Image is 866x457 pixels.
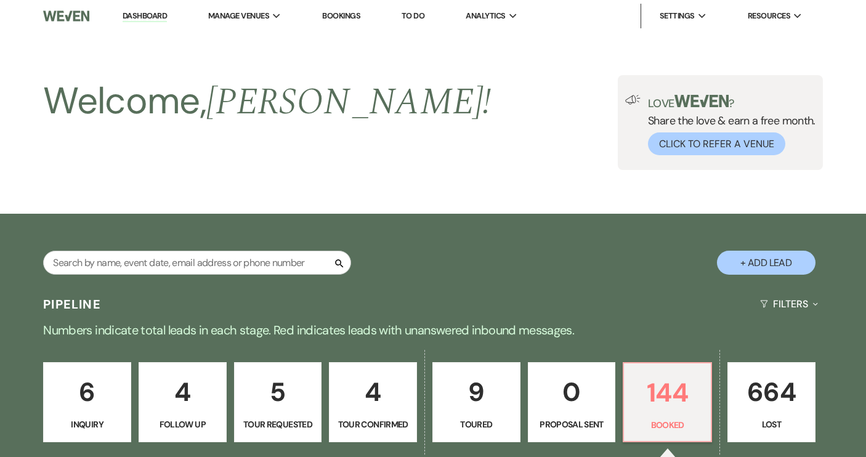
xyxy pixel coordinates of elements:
p: 664 [735,371,807,413]
p: Tour Confirmed [337,418,409,431]
a: Dashboard [123,10,167,22]
p: Follow Up [147,418,219,431]
h2: Welcome, [43,75,491,128]
p: Toured [440,418,512,431]
button: + Add Lead [717,251,815,275]
p: 9 [440,371,512,413]
p: 6 [51,371,123,413]
a: 9Toured [432,362,520,442]
p: Lost [735,418,807,431]
span: Manage Venues [208,10,269,22]
a: 4Tour Confirmed [329,362,417,442]
p: Love ? [648,95,815,109]
p: 0 [536,371,608,413]
a: 144Booked [623,362,712,442]
img: Weven Logo [43,3,89,29]
p: Tour Requested [242,418,314,431]
span: [PERSON_NAME] ! [206,74,491,131]
a: Bookings [322,10,360,21]
a: To Do [402,10,424,21]
p: 4 [147,371,219,413]
span: Resources [748,10,790,22]
span: Analytics [466,10,505,22]
p: Proposal Sent [536,418,608,431]
img: weven-logo-green.svg [674,95,729,107]
button: Filters [755,288,822,320]
p: Inquiry [51,418,123,431]
input: Search by name, event date, email address or phone number [43,251,351,275]
img: loud-speaker-illustration.svg [625,95,641,105]
h3: Pipeline [43,296,101,313]
p: Booked [631,418,703,432]
p: 5 [242,371,314,413]
a: 4Follow Up [139,362,227,442]
a: 5Tour Requested [234,362,322,442]
button: Click to Refer a Venue [648,132,785,155]
a: 664Lost [727,362,815,442]
div: Share the love & earn a free month. [641,95,815,155]
a: 0Proposal Sent [528,362,616,442]
a: 6Inquiry [43,362,131,442]
span: Settings [660,10,695,22]
p: 4 [337,371,409,413]
p: 144 [631,372,703,413]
